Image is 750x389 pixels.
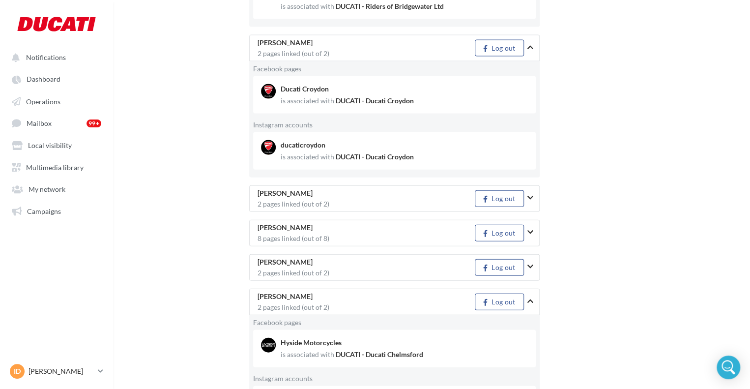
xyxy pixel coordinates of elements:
[29,366,94,376] p: [PERSON_NAME]
[87,120,101,127] div: 99+
[258,304,475,311] div: 2 pages linked (out of 2)
[258,235,475,242] div: 8 pages linked (out of 8)
[258,201,475,208] div: 2 pages linked (out of 2)
[336,1,444,11] span: DUCATI - Riders of Bridgewater Ltd
[6,70,107,88] a: Dashboard
[6,136,107,153] a: Local visibility
[28,141,72,150] span: Local visibility
[258,39,313,47] span: [PERSON_NAME]
[6,114,107,132] a: Mailbox 99+
[336,96,414,106] span: DUCATI - Ducati Croydon
[8,362,105,381] a: ID [PERSON_NAME]
[336,350,423,359] span: DUCATI - Ducati Chelmsford
[281,153,334,160] div: is associated with
[258,50,475,57] div: 2 pages linked (out of 2)
[475,259,524,276] button: Log out
[27,75,60,84] span: Dashboard
[258,259,313,266] span: [PERSON_NAME]
[14,366,21,376] span: ID
[6,158,107,176] a: Multimedia library
[29,185,65,193] span: My network
[253,375,536,382] div: Instagram accounts
[475,40,524,57] button: Log out
[26,97,60,105] span: Operations
[258,190,313,197] span: [PERSON_NAME]
[6,180,107,197] a: My network
[281,3,334,10] div: is associated with
[258,293,313,300] span: [PERSON_NAME]
[281,141,325,149] span: ducaticroydon
[336,152,414,162] span: DUCATI - Ducati Croydon
[281,351,334,358] div: is associated with
[6,92,107,110] a: Operations
[27,119,52,127] span: Mailbox
[281,97,334,104] div: is associated with
[258,269,475,276] div: 2 pages linked (out of 2)
[6,48,103,66] button: Notifications
[253,65,536,72] div: Facebook pages
[281,338,342,347] span: Hyside Motorcycles
[253,121,536,128] div: Instagram accounts
[253,319,536,326] div: Facebook pages
[281,85,329,93] span: Ducati Croydon
[27,207,61,215] span: Campaigns
[6,202,107,219] a: Campaigns
[717,356,740,379] div: Open Intercom Messenger
[475,294,524,310] button: Log out
[258,224,313,232] span: [PERSON_NAME]
[475,225,524,241] button: Log out
[26,163,84,171] span: Multimedia library
[26,53,66,61] span: Notifications
[475,190,524,207] button: Log out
